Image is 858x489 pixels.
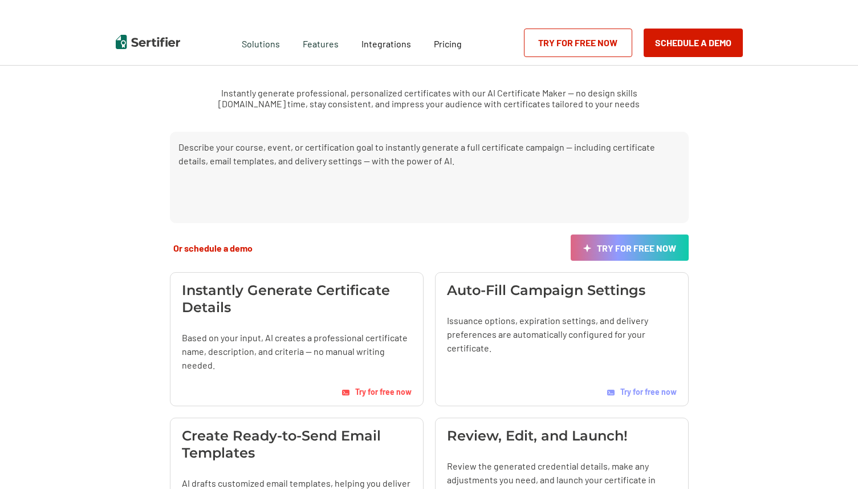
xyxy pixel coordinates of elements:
[361,35,411,50] a: Integrations
[170,242,256,254] button: Or schedule a demo
[303,35,339,50] span: Features
[607,370,677,397] a: Try for free now
[182,331,412,372] p: Based on your input, AI creates a professional certificate name, description, and criteria — no m...
[447,282,645,299] h3: Auto-Fill Campaign Settings
[620,387,677,397] span: Try for free now
[182,427,412,462] h3: Create Ready-to-Send Email Templates
[571,235,689,261] a: Try for free now
[583,244,591,253] img: AI Icon
[447,427,628,444] h3: Review, Edit, and Launch!
[242,35,280,50] span: Solutions
[361,38,411,49] span: Integrations
[524,29,632,57] a: Try for Free Now
[116,35,180,49] img: Sertifier | Digital Credentialing Platform
[342,387,412,397] a: Try for free now
[342,390,349,395] img: AI Tag
[182,282,412,316] h3: Instantly Generate Certificate Details
[447,314,677,355] p: Issuance options, expiration settings, and delivery preferences are automatically configured for ...
[434,38,462,49] span: Pricing
[188,87,671,109] p: Instantly generate professional, personalized certificates with our AI Certificate Maker — no des...
[607,390,615,395] img: AI Tag
[355,387,412,397] span: Try for free now
[170,235,256,261] a: Or schedule a demo
[434,35,462,50] a: Pricing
